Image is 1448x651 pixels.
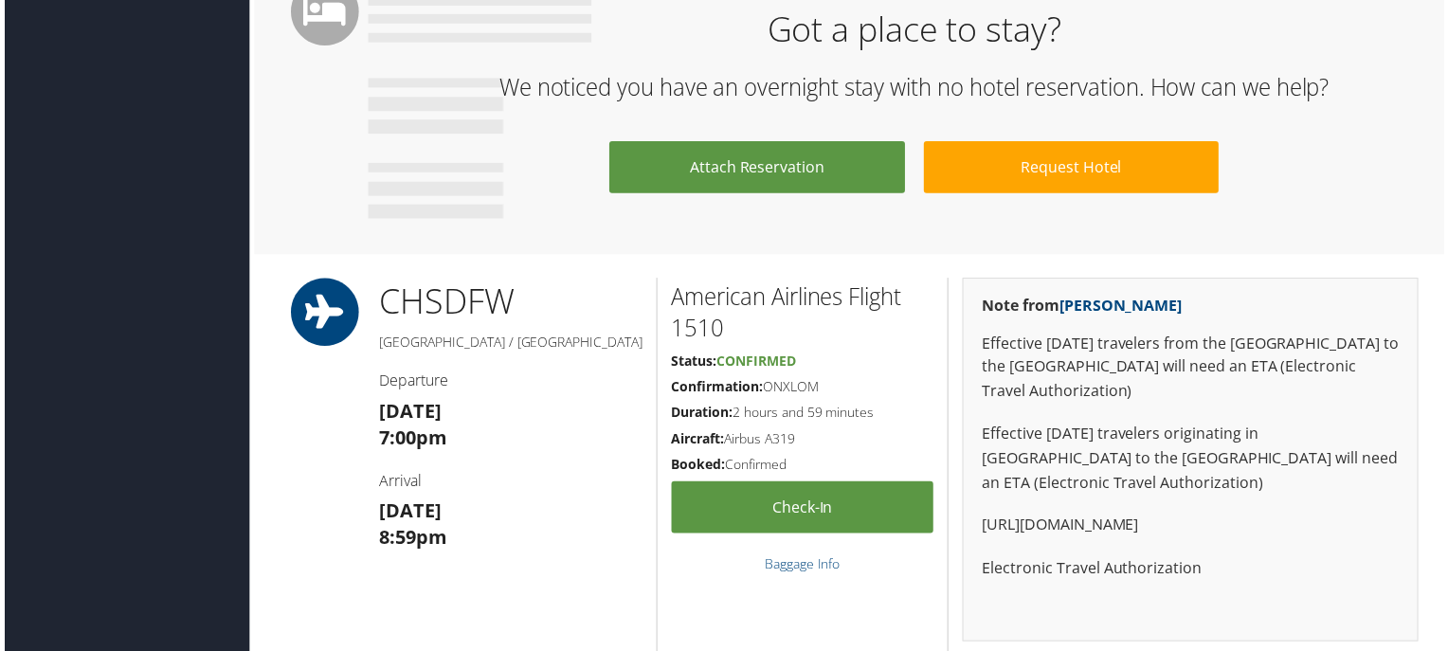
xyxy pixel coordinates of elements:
[984,334,1403,407] p: Effective [DATE] travelers from the [GEOGRAPHIC_DATA] to the [GEOGRAPHIC_DATA] will need an ETA (...
[984,425,1403,497] p: Effective [DATE] travelers originating in [GEOGRAPHIC_DATA] to the [GEOGRAPHIC_DATA] will need an...
[671,458,725,476] strong: Booked:
[377,401,440,426] strong: [DATE]
[984,560,1403,585] p: Electronic Travel Authorization
[671,406,733,424] strong: Duration:
[671,380,763,398] strong: Confirmation:
[671,380,934,399] h5: ONXLOM
[671,353,716,371] strong: Status:
[671,282,934,346] h2: American Airlines Flight 1510
[671,484,934,536] a: Check-in
[671,432,934,451] h5: Airbus A319
[1061,297,1185,317] a: [PERSON_NAME]
[984,297,1185,317] strong: Note from
[671,432,724,450] strong: Aircraft:
[925,142,1222,194] a: Request Hotel
[608,142,905,194] a: Attach Reservation
[377,335,642,353] h5: [GEOGRAPHIC_DATA] / [GEOGRAPHIC_DATA]
[671,406,934,425] h5: 2 hours and 59 minutes
[765,558,841,576] a: Baggage Info
[671,458,934,477] h5: Confirmed
[984,516,1403,541] p: [URL][DOMAIN_NAME]
[377,473,642,494] h4: Arrival
[377,427,445,453] strong: 7:00pm
[716,353,796,371] span: Confirmed
[377,528,445,553] strong: 8:59pm
[377,372,642,393] h4: Departure
[377,280,642,327] h1: CHS DFW
[377,501,440,527] strong: [DATE]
